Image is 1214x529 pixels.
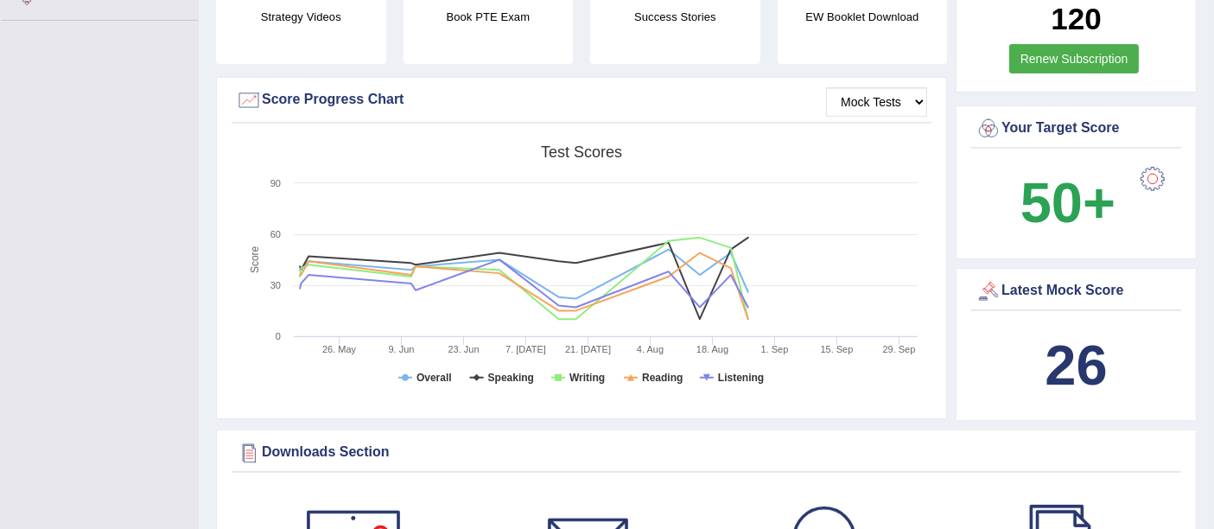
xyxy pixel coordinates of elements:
[488,372,534,384] tspan: Speaking
[1045,334,1107,397] b: 26
[389,344,415,354] tspan: 9. Jun
[565,344,611,354] tspan: 21. [DATE]
[976,116,1177,142] div: Your Target Score
[448,344,479,354] tspan: 23. Jun
[322,344,357,354] tspan: 26. May
[642,372,683,384] tspan: Reading
[778,8,948,26] h4: EW Booklet Download
[270,280,281,290] text: 30
[1009,44,1140,73] a: Renew Subscription
[249,246,261,274] tspan: Score
[883,344,916,354] tspan: 29. Sep
[1020,171,1115,234] b: 50+
[761,344,789,354] tspan: 1. Sep
[404,8,574,26] h4: Book PTE Exam
[541,143,622,161] tspan: Test scores
[590,8,760,26] h4: Success Stories
[976,278,1177,304] div: Latest Mock Score
[270,178,281,188] text: 90
[1051,2,1101,35] b: 120
[696,344,728,354] tspan: 18. Aug
[276,331,281,341] text: 0
[216,8,386,26] h4: Strategy Videos
[236,440,1177,466] div: Downloads Section
[270,229,281,239] text: 60
[821,344,854,354] tspan: 15. Sep
[236,87,927,113] div: Score Progress Chart
[505,344,546,354] tspan: 7. [DATE]
[718,372,764,384] tspan: Listening
[637,344,664,354] tspan: 4. Aug
[416,372,452,384] tspan: Overall
[569,372,605,384] tspan: Writing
